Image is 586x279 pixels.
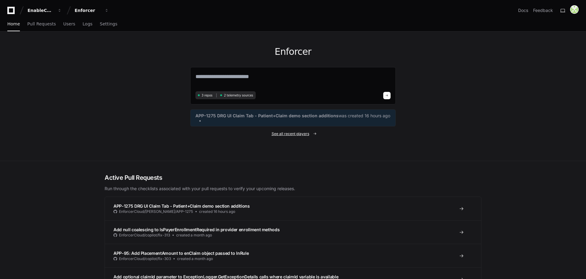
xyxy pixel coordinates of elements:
[7,17,20,31] a: Home
[190,131,396,136] a: See all recent players
[100,22,117,26] span: Settings
[570,5,579,14] img: 181785292
[176,233,212,238] span: created a month ago
[195,113,339,119] span: APP-1275 DRG UI Claim Tab - Patient+Claim demo section additions
[105,197,481,220] a: APP-1275 DRG UI Claim Tab - Patient+Claim demo section additionsEnforcerCloud/[PERSON_NAME]/APP-1...
[518,7,528,13] a: Docs
[119,256,171,261] span: EnforcerCloud/copilot/fix-303
[105,220,481,244] a: Add null coalescing to IsPayerEnrollmentRequired in provider enrollment methodsEnforcerCloud/copi...
[75,7,101,13] div: Enforcer
[105,173,481,182] h2: Active Pull Requests
[339,113,390,119] span: was created 16 hours ago
[83,22,92,26] span: Logs
[177,256,213,261] span: created a month ago
[83,17,92,31] a: Logs
[533,7,553,13] button: Feedback
[28,7,54,13] div: EnableComp
[25,5,64,16] button: EnableComp
[27,17,56,31] a: Pull Requests
[195,113,391,123] a: APP-1275 DRG UI Claim Tab - Patient+Claim demo section additionswas created 16 hours ago
[63,22,75,26] span: Users
[100,17,117,31] a: Settings
[27,22,56,26] span: Pull Requests
[113,227,280,232] span: Add null coalescing to IsPayerEnrollmentRequired in provider enrollment methods
[119,233,170,238] span: EnforcerCloud/copilot/fix-313
[119,209,193,214] span: EnforcerCloud/[PERSON_NAME]/APP-1275
[272,131,309,136] span: See all recent players
[7,22,20,26] span: Home
[224,93,253,98] span: 2 telemetry sources
[113,203,250,209] span: APP-1275 DRG UI Claim Tab - Patient+Claim demo section additions
[105,186,481,192] p: Run through the checklists associated with your pull requests to verify your upcoming releases.
[72,5,111,16] button: Enforcer
[199,209,235,214] span: created 16 hours ago
[190,46,396,57] h1: Enforcer
[202,93,213,98] span: 3 repos
[63,17,75,31] a: Users
[105,244,481,267] a: APP-95: Add PlacementAmount to enClaim object passed to InRuleEnforcerCloud/copilot/fix-303create...
[113,251,249,256] span: APP-95: Add PlacementAmount to enClaim object passed to InRule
